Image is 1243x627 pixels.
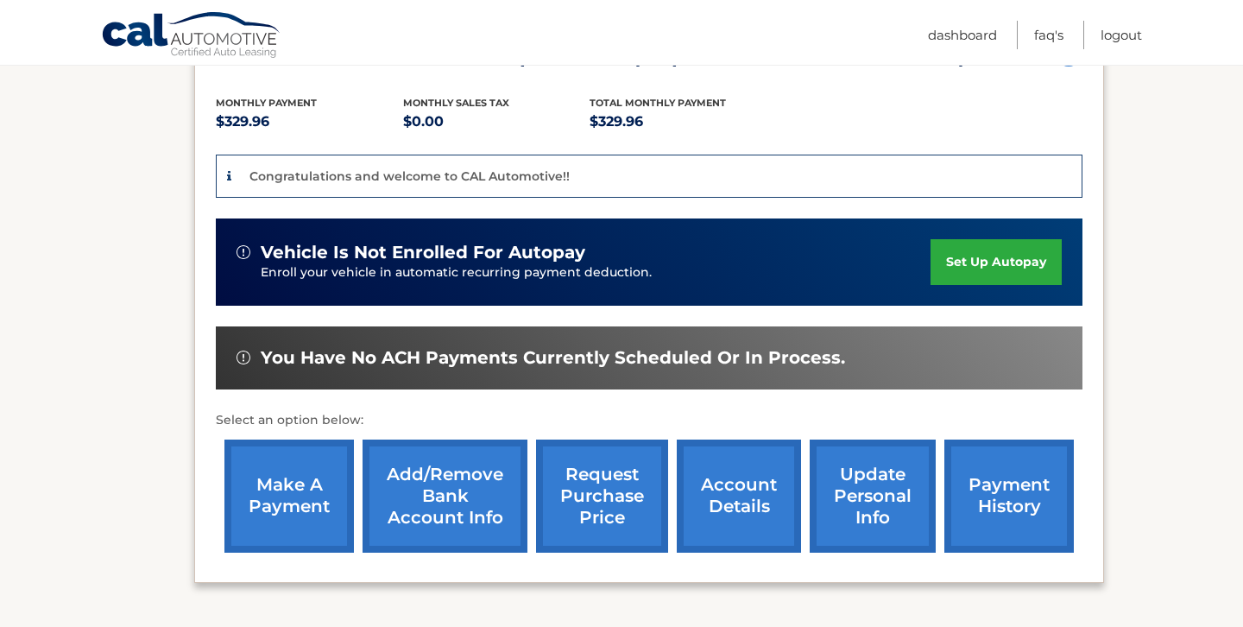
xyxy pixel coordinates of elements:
p: $329.96 [216,110,403,134]
img: alert-white.svg [237,351,250,364]
a: payment history [944,440,1074,553]
img: alert-white.svg [237,245,250,259]
p: Congratulations and welcome to CAL Automotive!! [249,168,570,184]
a: set up autopay [931,239,1062,285]
a: account details [677,440,801,553]
span: Total Monthly Payment [590,97,726,109]
span: Monthly sales Tax [403,97,509,109]
span: Monthly Payment [216,97,317,109]
p: Select an option below: [216,410,1082,431]
a: Logout [1101,21,1142,49]
a: make a payment [224,440,354,553]
p: $0.00 [403,110,590,134]
p: $329.96 [590,110,777,134]
span: You have no ACH payments currently scheduled or in process. [261,347,845,369]
a: request purchase price [536,440,668,553]
span: vehicle is not enrolled for autopay [261,242,585,263]
a: Add/Remove bank account info [363,440,527,553]
p: Enroll your vehicle in automatic recurring payment deduction. [261,263,931,282]
a: Cal Automotive [101,11,282,61]
a: Dashboard [928,21,997,49]
a: update personal info [810,440,936,553]
a: FAQ's [1034,21,1063,49]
